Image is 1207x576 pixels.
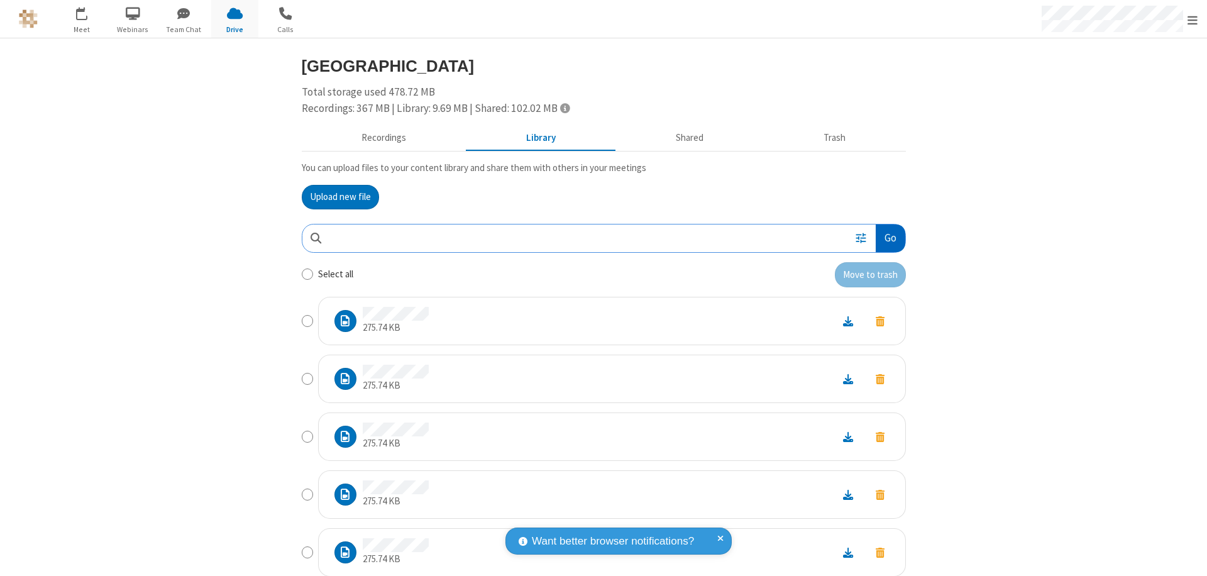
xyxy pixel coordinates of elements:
[864,313,896,330] button: Move to trash
[864,370,896,387] button: Move to trash
[302,126,466,150] button: Recorded meetings
[302,84,906,116] div: Total storage used 478.72 MB
[466,126,616,150] button: Content library
[109,24,157,35] span: Webinars
[864,428,896,445] button: Move to trash
[160,24,207,35] span: Team Chat
[302,101,906,117] div: Recordings: 367 MB | Library: 9.69 MB | Shared: 102.02 MB
[832,487,864,502] a: Download file
[58,24,106,35] span: Meet
[85,7,93,16] div: 1
[532,533,694,550] span: Want better browser notifications?
[864,486,896,503] button: Move to trash
[363,494,429,509] p: 275.74 KB
[363,552,429,567] p: 275.74 KB
[864,544,896,561] button: Move to trash
[832,314,864,328] a: Download file
[318,267,353,282] label: Select all
[832,372,864,386] a: Download file
[302,185,379,210] button: Upload new file
[832,545,864,560] a: Download file
[363,321,429,335] p: 275.74 KB
[764,126,906,150] button: Trash
[262,24,309,35] span: Calls
[560,102,570,113] span: Totals displayed include files that have been moved to the trash.
[616,126,764,150] button: Shared during meetings
[363,379,429,393] p: 275.74 KB
[302,161,906,175] p: You can upload files to your content library and share them with others in your meetings
[302,57,906,75] h3: [GEOGRAPHIC_DATA]
[835,262,906,287] button: Move to trash
[832,429,864,444] a: Download file
[876,224,905,253] button: Go
[19,9,38,28] img: QA Selenium DO NOT DELETE OR CHANGE
[363,436,429,451] p: 275.74 KB
[211,24,258,35] span: Drive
